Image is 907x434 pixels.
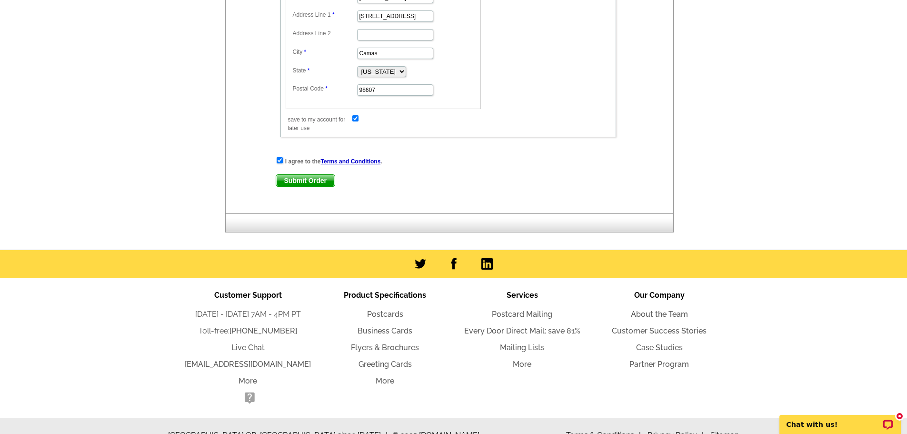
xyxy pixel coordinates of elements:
label: save to my account for later use [288,115,351,132]
label: Address Line 2 [293,29,356,38]
iframe: LiveChat chat widget [773,404,907,434]
a: Partner Program [629,360,689,369]
a: Greeting Cards [359,360,412,369]
a: [EMAIL_ADDRESS][DOMAIN_NAME] [185,360,311,369]
a: More [513,360,531,369]
a: More [376,376,394,385]
a: Case Studies [636,343,683,352]
label: Address Line 1 [293,10,356,19]
span: Product Specifications [344,291,426,300]
li: [DATE] - [DATE] 7AM - 4PM PT [179,309,317,320]
span: Services [507,291,538,300]
span: Submit Order [276,175,335,186]
label: State [293,66,356,75]
a: Mailing Lists [500,343,545,352]
a: Customer Success Stories [612,326,707,335]
a: More [239,376,257,385]
label: City [293,48,356,56]
a: [PHONE_NUMBER] [229,326,297,335]
li: Toll-free: [179,325,317,337]
a: Postcard Mailing [492,310,552,319]
a: Business Cards [358,326,412,335]
a: Every Door Direct Mail: save 81% [464,326,580,335]
label: Postal Code [293,84,356,93]
a: Terms and Conditions [321,158,381,165]
strong: I agree to the . [285,158,382,165]
span: Customer Support [214,291,282,300]
a: Live Chat [231,343,265,352]
a: About the Team [631,310,688,319]
a: Postcards [367,310,403,319]
a: Flyers & Brochures [351,343,419,352]
span: Our Company [634,291,685,300]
